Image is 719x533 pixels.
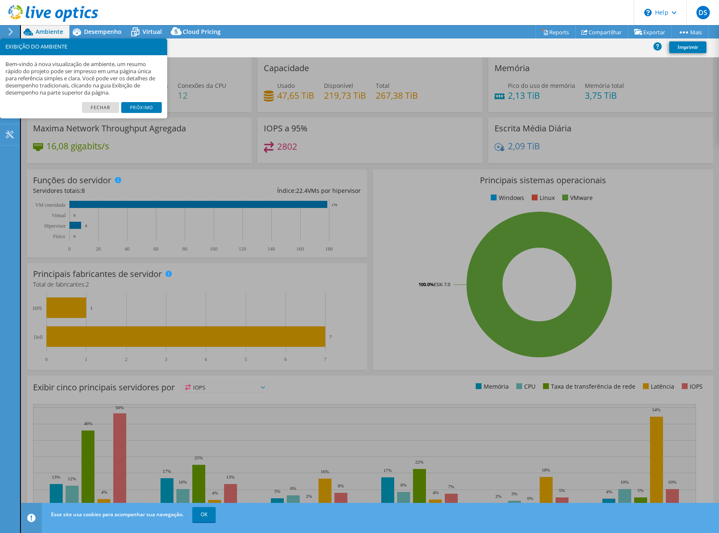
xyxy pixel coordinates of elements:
span: Cloud Pricing [183,28,221,36]
span: Ambiente [36,28,63,36]
span: Esse site usa cookies para acompanhar sua navegação. [51,511,184,518]
a: Exportar [628,26,672,38]
a: Mais [671,26,709,38]
span: DS [696,6,710,19]
span: IOPS [183,382,268,392]
a: Fechar [82,102,119,113]
span: Desempenho [84,28,122,36]
a: Reports [535,26,576,38]
a: Imprimir [669,41,706,53]
h3: EXIBIÇÃO DO AMBIENTE [5,44,162,49]
a: Próximo [121,102,162,113]
span: Virtual [143,28,162,36]
a: OK [192,507,216,522]
a: Compartilhar [575,26,628,38]
svg: \n [644,9,652,16]
p: Bem-vindo à nova visualização de ambiente, um resumo rápido do projeto pode ser impresso em uma p... [5,61,162,97]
